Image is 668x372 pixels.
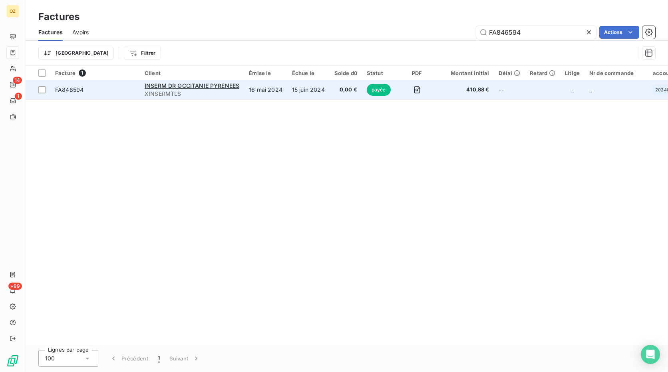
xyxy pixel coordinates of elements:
span: Factures [38,28,63,36]
span: 410,88 € [441,86,489,94]
a: 1 [6,94,19,107]
h3: Factures [38,10,80,24]
button: Actions [599,26,639,39]
span: +99 [8,283,22,290]
a: 14 [6,78,19,91]
span: _ [589,86,592,93]
span: 14 [13,77,22,84]
div: Délai [499,70,520,76]
div: PDF [402,70,431,76]
td: -- [494,80,525,99]
div: Open Intercom Messenger [641,345,660,364]
div: Solde dû [334,70,357,76]
span: 1 [158,354,160,362]
span: INSERM DR OCCITANIE PYRENEES [145,82,239,89]
div: Client [145,70,239,76]
button: [GEOGRAPHIC_DATA] [38,47,114,59]
img: Logo LeanPay [6,354,19,367]
button: 1 [153,350,165,367]
span: Facture [55,70,76,76]
div: Montant initial [441,70,489,76]
div: Nr de commande [589,70,643,76]
span: payée [367,84,391,96]
span: FA846594 [55,86,83,93]
td: 16 mai 2024 [244,80,287,99]
div: OZ [6,5,19,18]
input: Rechercher [476,26,596,39]
span: XINSERMTLS [145,90,239,98]
span: 1 [79,69,86,77]
td: 15 juin 2024 [287,80,330,99]
button: Filtrer [124,47,161,59]
div: Litige [565,70,580,76]
span: Avoirs [72,28,89,36]
div: Échue le [292,70,325,76]
span: 100 [45,354,55,362]
button: Suivant [165,350,205,367]
div: Retard [530,70,555,76]
div: Statut [367,70,393,76]
span: _ [571,86,574,93]
button: Précédent [105,350,153,367]
div: Émise le [249,70,282,76]
span: 0,00 € [334,86,357,94]
span: 1 [15,93,22,100]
